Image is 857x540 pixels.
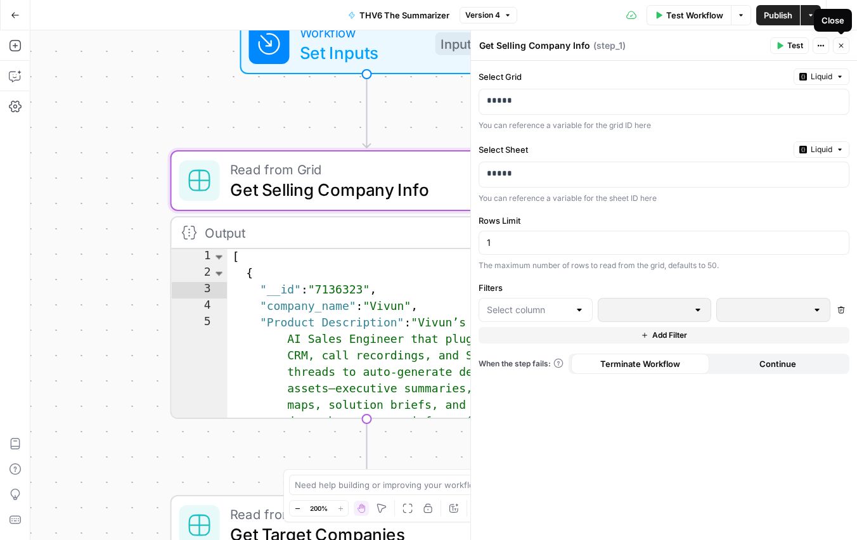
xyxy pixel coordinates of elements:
[363,74,371,148] g: Edge from start to step_1
[479,39,590,52] textarea: Get Selling Company Info
[811,144,832,155] span: Liquid
[171,150,564,419] div: Read from GridGet Selling Company InfoStep 1Output[ { "__id":"7136323", "company_name":"Vivun", "...
[172,282,228,299] div: 3
[230,177,496,202] span: Get Selling Company Info
[359,9,449,22] span: THV6 The Summarizer
[205,222,524,243] div: Output
[600,357,680,370] span: Terminate Workflow
[172,299,228,315] div: 4
[770,37,809,54] button: Test
[479,214,849,227] label: Rows Limit
[479,120,849,131] div: You can reference a variable for the grid ID here
[822,14,844,27] div: Close
[811,71,832,82] span: Liquid
[794,68,849,85] button: Liquid
[759,357,796,370] span: Continue
[709,354,847,374] button: Continue
[756,5,800,25] button: Publish
[212,266,226,282] span: Toggle code folding, rows 2 through 20
[479,70,789,83] label: Select Grid
[460,7,517,23] button: Version 4
[593,39,626,52] span: ( step_1 )
[479,358,564,370] a: When the step fails:
[172,266,228,282] div: 2
[479,143,789,156] label: Select Sheet
[363,419,371,492] g: Edge from step_1 to step_2
[479,327,849,344] button: Add Filter
[172,315,228,529] div: 5
[794,141,849,158] button: Liquid
[487,304,569,316] input: Select column
[230,504,494,524] span: Read from Grid
[212,249,226,266] span: Toggle code folding, rows 1 through 21
[479,281,849,294] label: Filters
[310,503,328,513] span: 200%
[300,40,425,65] span: Set Inputs
[787,40,803,51] span: Test
[435,32,482,55] div: Inputs
[652,330,687,341] span: Add Filter
[666,9,723,22] span: Test Workflow
[230,159,496,179] span: Read from Grid
[300,22,425,42] span: Workflow
[479,260,849,271] div: The maximum number of rows to read from the grid, defaults to 50.
[647,5,731,25] button: Test Workflow
[171,13,564,74] div: WorkflowSet InputsInputs
[479,193,849,204] div: You can reference a variable for the sheet ID here
[340,5,457,25] button: THV6 The Summarizer
[764,9,792,22] span: Publish
[465,10,500,21] span: Version 4
[172,249,228,266] div: 1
